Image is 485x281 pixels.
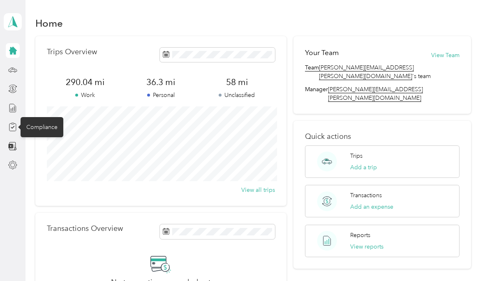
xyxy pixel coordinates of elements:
h2: Your Team [305,48,339,58]
h1: Home [35,19,63,28]
p: Quick actions [305,132,459,141]
button: View Team [431,51,460,60]
p: Transactions Overview [47,224,123,233]
p: Reports [350,231,370,240]
span: 36.3 mi [123,76,199,88]
button: Add a trip [350,163,377,172]
span: 's team [319,63,459,81]
p: Trips [350,152,363,160]
p: Transactions [350,191,382,200]
div: Compliance [21,117,63,137]
span: 58 mi [199,76,275,88]
span: Manager [305,85,328,102]
button: Add an expense [350,203,393,211]
p: Personal [123,91,199,99]
span: 290.04 mi [47,76,123,88]
p: Unclassified [199,91,275,99]
p: Work [47,91,123,99]
button: View all trips [241,186,275,194]
p: Trips Overview [47,48,97,56]
iframe: Everlance-gr Chat Button Frame [439,235,485,281]
button: View reports [350,242,383,251]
